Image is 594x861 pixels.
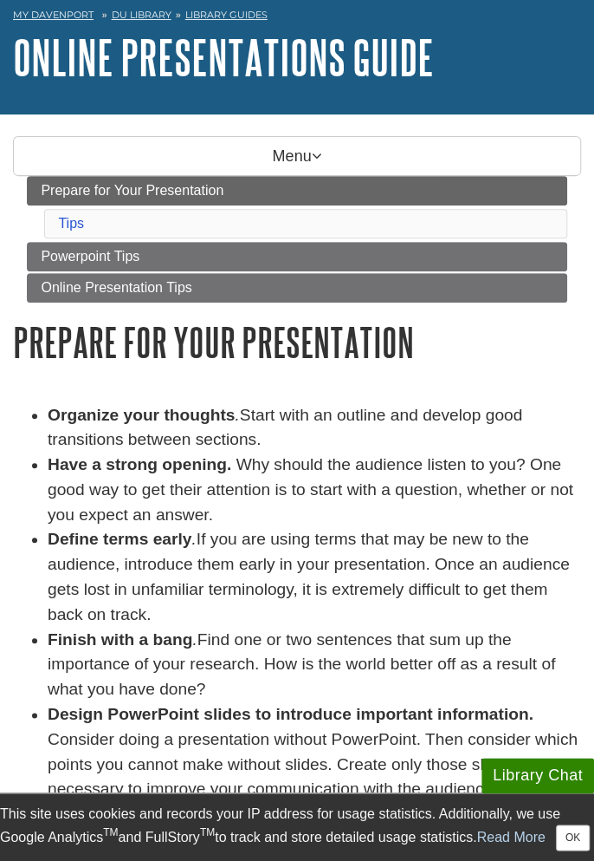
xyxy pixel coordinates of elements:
strong: Organize your thoughts [48,406,235,424]
em: . [191,530,196,548]
span: Powerpoint Tips [41,249,139,264]
a: Library Guides [185,9,268,21]
li: Why should the audience listen to you? One good way to get their attention is to start with a que... [48,453,581,527]
li: Consider doing a presentation without PowerPoint. Then consider which points you cannot make with... [48,702,581,802]
a: Prepare for Your Presentation [27,176,566,205]
strong: Define terms early [48,530,191,548]
span: Prepare for Your Presentation [41,183,223,198]
button: Library Chat [481,758,594,793]
em: . [192,630,197,649]
sup: TM [103,826,118,838]
li: Find one or two sentences that sum up the importance of your research. How is the world better of... [48,628,581,702]
p: Menu [13,136,581,176]
em: . [235,406,239,424]
li: Start with an outline and develop good transitions between sections. [48,403,581,453]
a: My Davenport [13,8,94,23]
strong: Have a strong opening. [48,455,231,473]
li: If you are using terms that may be new to the audience, introduce them early in your presentation... [48,527,581,627]
div: Guide Page Menu [13,176,581,303]
button: Close [556,825,590,851]
strong: Design PowerPoint slides to introduce important information. [48,705,533,723]
span: Online Presentation Tips [41,280,191,295]
a: Online Presentations Guide [13,30,434,84]
h1: Prepare for Your Presentation [13,320,581,364]
a: Powerpoint Tips [27,242,566,271]
sup: TM [200,826,215,838]
a: Tips [58,216,84,231]
a: Online Presentation Tips [27,273,566,303]
a: Read More [477,829,546,844]
strong: Finish with a bang [48,630,192,649]
a: DU Library [112,9,171,21]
